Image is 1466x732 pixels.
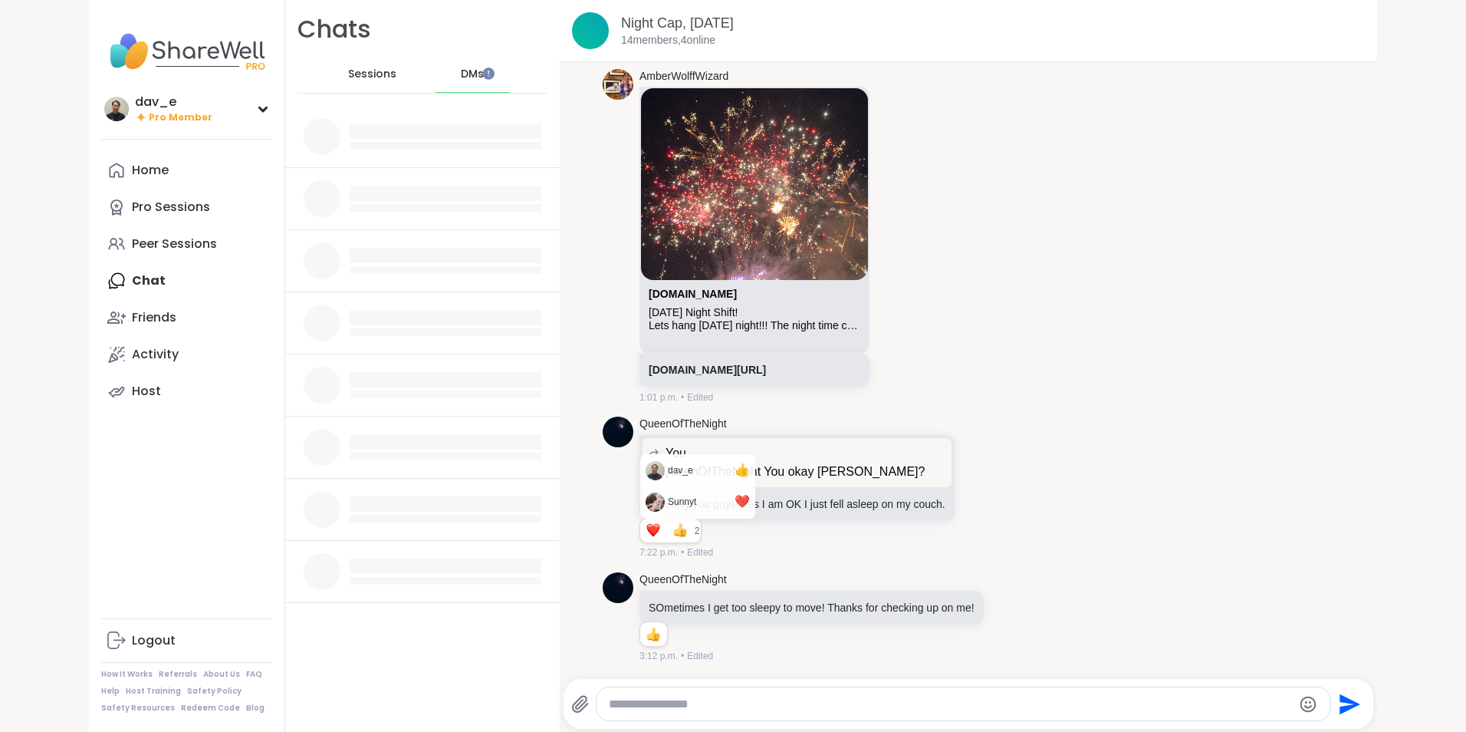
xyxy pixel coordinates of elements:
span: Sessions [348,67,396,82]
p: @QueenOfTheNight You okay [PERSON_NAME]? [649,463,945,481]
a: How It Works [101,669,153,680]
a: Redeem Code [181,703,240,714]
button: Send [1331,687,1366,721]
a: [DOMAIN_NAME][URL] [649,364,766,376]
span: 3:12 p.m. [639,649,678,663]
div: ❤️ [735,493,750,511]
button: Reactions: like [645,628,661,641]
img: https://sharewell-space-live.sfo3.digitaloceanspaces.com/user-generated/d7277878-0de6-43a2-a937-4... [603,572,633,603]
span: Pro Member [149,111,212,124]
img: https://sharewell-space-live.sfo3.digitaloceanspaces.com/user-generated/9a5601ee-7e1f-42be-b53e-4... [603,69,633,100]
a: Help [101,686,120,697]
a: Safety Policy [187,686,242,697]
a: AmberWolffWizard [639,69,728,84]
a: https://sharewell-space-live.sfo3.digitaloceanspaces.com/user-generated/1992f098-aed8-493c-8991-e... [641,455,754,486]
button: Emoji picker [1299,695,1317,714]
h1: Chats [297,12,371,47]
a: Peer Sessions [101,226,272,262]
p: 14 members, 4 online [621,33,715,48]
div: Home [132,162,169,179]
span: You [666,444,686,463]
a: https://sharewell-space-live.sfo3.digitaloceanspaces.com/user-generated/81ace702-265a-4776-a74a-6... [641,486,754,518]
a: About Us [203,669,240,680]
img: https://sharewell-space-live.sfo3.digitaloceanspaces.com/user-generated/81ace702-265a-4776-a74a-6... [646,493,665,512]
div: Pro Sessions [132,199,210,216]
a: Friends [101,299,272,336]
span: • [681,391,684,404]
div: Host [132,383,161,400]
div: Peer Sessions [132,236,217,252]
div: Friends [132,309,176,326]
span: 7:22 p.m. [639,546,678,559]
div: Reaction list [640,519,695,543]
div: Reaction list [640,622,667,647]
a: FAQ [246,669,262,680]
div: Lets hang [DATE] night!!! The night time chill session! Come hang, chat, and have some fun! [649,319,860,332]
span: 1:01 p.m. [639,391,678,404]
span: Edited [687,546,713,559]
a: QueenOfTheNight [639,572,727,588]
span: DMs [461,67,484,82]
div: dav_e [135,94,212,110]
a: Logout [101,622,272,659]
img: https://sharewell-space-live.sfo3.digitaloceanspaces.com/user-generated/1992f098-aed8-493c-8991-e... [646,461,665,480]
button: Reactions: love [645,525,661,537]
p: Oh sorry you guys! Yes I am OK I just fell asleep on my couch. [649,496,945,512]
div: dav_e [668,463,693,478]
img: Saturday Night Shift! [641,88,868,279]
img: https://sharewell-space-live.sfo3.digitaloceanspaces.com/user-generated/d7277878-0de6-43a2-a937-4... [603,417,633,447]
div: [DATE] Night Shift! [649,306,860,319]
div: Sunnyt [668,494,696,509]
a: Attachment [649,288,737,300]
span: 2 [695,524,702,538]
textarea: Type your message [609,697,1291,712]
div: Activity [132,346,179,363]
a: Pro Sessions [101,189,272,226]
a: Home [101,152,272,189]
a: Safety Resources [101,703,175,714]
div: 👍 [735,461,750,480]
button: Reactions: like [672,525,688,537]
div: Logout [132,632,176,649]
p: SOmetimes I get too sleepy to move! Thanks for checking up on me! [649,600,975,615]
a: Host Training [126,686,181,697]
span: Edited [687,391,713,404]
a: Activity [101,336,272,373]
a: Referrals [159,669,197,680]
a: QueenOfTheNight [639,417,727,432]
img: dav_e [104,97,129,121]
iframe: Spotlight [482,68,495,80]
a: Blog [246,703,265,714]
span: Edited [687,649,713,663]
img: ShareWell Nav Logo [101,25,272,78]
span: • [681,546,684,559]
span: • [681,649,684,663]
img: Night Cap, Sep 05 [572,12,609,49]
a: Host [101,373,272,410]
a: Night Cap, [DATE] [621,15,734,31]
